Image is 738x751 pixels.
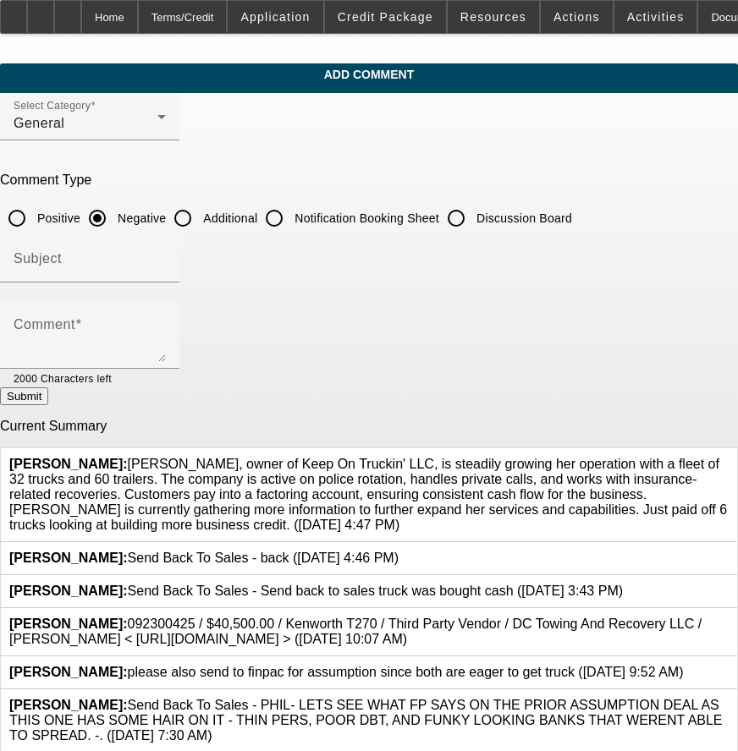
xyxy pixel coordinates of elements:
[541,1,613,33] button: Actions
[13,68,725,81] span: Add Comment
[9,617,128,631] b: [PERSON_NAME]:
[325,1,446,33] button: Credit Package
[228,1,322,33] button: Application
[9,551,399,565] span: Send Back To Sales - back ([DATE] 4:46 PM)
[9,665,128,679] b: [PERSON_NAME]:
[14,251,62,266] mat-label: Subject
[14,101,91,112] mat-label: Select Category
[240,10,310,24] span: Application
[9,698,723,743] span: Send Back To Sales - PHIL- LETS SEE WHAT FP SAYS ON THE PRIOR ASSUMPTION DEAL AS THIS ONE HAS SOM...
[9,457,727,532] span: [PERSON_NAME], owner of Keep On Truckin' LLC, is steadily growing her operation with a fleet of 3...
[473,210,572,227] label: Discussion Board
[14,317,75,332] mat-label: Comment
[14,369,112,387] mat-hint: 2000 Characters left
[627,10,685,24] span: Activities
[9,665,684,679] span: please also send to finpac for assumption since both are eager to get truck ([DATE] 9:52 AM)
[291,210,439,227] label: Notification Booking Sheet
[553,10,600,24] span: Actions
[14,116,64,130] span: General
[200,210,257,227] label: Additional
[338,10,433,24] span: Credit Package
[9,584,623,598] span: Send Back To Sales - Send back to sales truck was bought cash ([DATE] 3:43 PM)
[460,10,526,24] span: Resources
[9,698,128,712] b: [PERSON_NAME]:
[9,584,128,598] b: [PERSON_NAME]:
[9,457,128,471] b: [PERSON_NAME]:
[9,617,702,646] span: 092300425 / $40,500.00 / Kenworth T270 / Third Party Vendor / DC Towing And Recovery LLC / [PERSO...
[614,1,697,33] button: Activities
[9,551,128,565] b: [PERSON_NAME]:
[448,1,539,33] button: Resources
[34,210,80,227] label: Positive
[114,210,166,227] label: Negative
